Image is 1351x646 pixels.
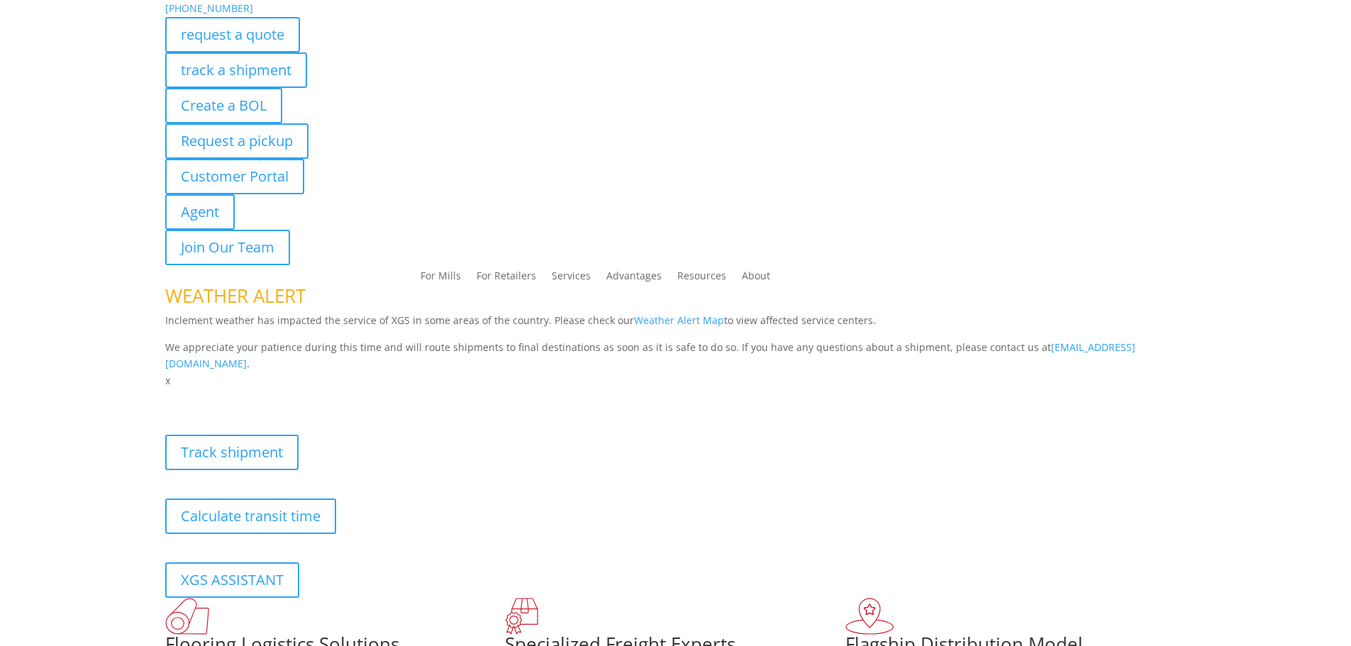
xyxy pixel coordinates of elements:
b: Visibility, transparency, and control for your entire supply chain. [165,391,482,405]
a: Customer Portal [165,159,304,194]
img: xgs-icon-total-supply-chain-intelligence-red [165,598,209,635]
a: For Retailers [477,271,536,286]
a: Services [552,271,591,286]
a: Resources [677,271,726,286]
a: For Mills [421,271,461,286]
p: Inclement weather has impacted the service of XGS in some areas of the country. Please check our ... [165,312,1186,339]
a: Agent [165,194,235,230]
a: XGS ASSISTANT [165,562,299,598]
img: xgs-icon-focused-on-flooring-red [505,598,538,635]
p: x [165,372,1186,389]
img: xgs-icon-flagship-distribution-model-red [845,598,894,635]
a: Request a pickup [165,123,308,159]
a: Calculate transit time [165,499,336,534]
a: About [742,271,770,286]
a: Create a BOL [165,88,282,123]
a: request a quote [165,17,300,52]
a: Track shipment [165,435,299,470]
a: Join Our Team [165,230,290,265]
a: track a shipment [165,52,307,88]
p: We appreciate your patience during this time and will route shipments to final destinations as so... [165,339,1186,373]
a: [PHONE_NUMBER] [165,1,253,15]
a: Advantages [606,271,662,286]
a: Weather Alert Map [634,313,724,327]
span: WEATHER ALERT [165,283,306,308]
